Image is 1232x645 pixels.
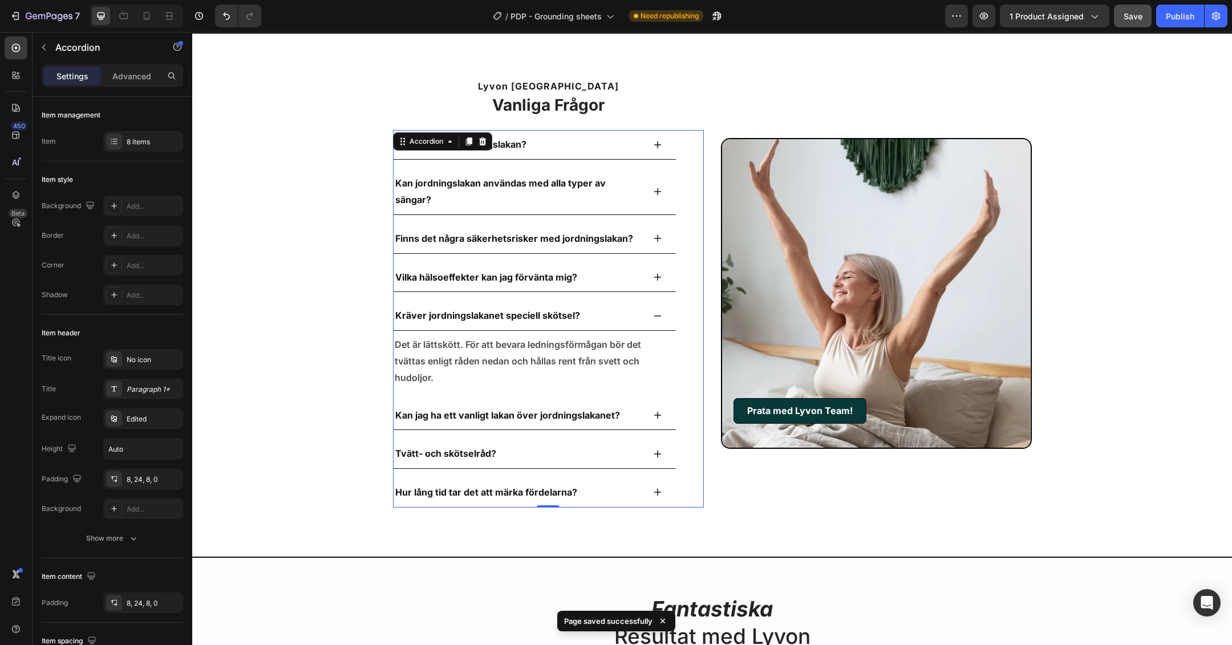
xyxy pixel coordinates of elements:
[9,209,27,218] div: Beta
[192,32,1232,645] iframe: Design area
[42,290,68,300] div: Shadow
[505,10,508,22] span: /
[42,110,100,120] div: Item management
[42,528,183,549] button: Show more
[42,136,56,147] div: Item
[42,353,71,363] div: Title icon
[56,70,88,82] p: Settings
[127,137,180,147] div: 8 items
[42,569,98,585] div: Item content
[127,474,180,485] div: 8, 24, 8, 0
[203,275,388,292] p: Kräver jordningslakanet speciell skötsel?
[510,10,602,22] span: PDP - Grounding sheets
[215,104,253,115] div: Accordion
[25,562,1015,619] h2: Resultat med Lyvon
[42,384,56,394] div: Title
[541,366,674,392] a: Prata med Lyvon Team!
[42,198,97,214] div: Background
[127,201,180,212] div: Add...
[203,375,428,392] p: Kan jag ha ett vanligt lakan över jordningslakanet?
[300,63,412,83] strong: Vanliga Frågor
[127,290,180,301] div: Add...
[5,5,85,27] button: 7
[127,384,180,395] div: Paragraph 1*
[127,355,180,365] div: No icon
[75,9,80,23] p: 7
[42,260,64,270] div: Corner
[1000,5,1109,27] button: 1 product assigned
[1010,10,1084,22] span: 1 product assigned
[1156,5,1204,27] button: Publish
[127,598,180,609] div: 8, 24, 8, 0
[42,175,73,185] div: Item style
[1193,589,1221,616] div: Open Intercom Messenger
[215,5,261,27] div: Undo/Redo
[42,412,81,423] div: Expand icon
[11,121,27,131] div: 450
[55,40,152,54] p: Accordion
[203,452,385,469] p: Hur lång tid tar det att märka fördelarna?
[127,504,180,514] div: Add...
[42,504,81,514] div: Background
[555,371,660,387] p: Prata med Lyvon Team!
[127,231,180,241] div: Add...
[203,237,385,254] p: Vilka hälsoeffekter kan jag förvänta mig?
[1114,5,1152,27] button: Save
[564,615,653,627] p: Page saved successfully
[1166,10,1194,22] div: Publish
[286,48,427,60] strong: Lyvon [GEOGRAPHIC_DATA]
[42,230,64,241] div: Border
[530,107,838,416] div: Background Image
[104,439,183,459] input: Auto
[641,11,699,21] span: Need republishing
[203,143,450,176] p: Kan jordningslakan användas med alla typer av sängar?
[42,472,84,487] div: Padding
[127,261,180,271] div: Add...
[86,533,139,544] div: Show more
[202,305,469,354] p: Det är lättskött. För att bevara ledningsförmågan bör det tvättas enligt råden nedan och hållas r...
[459,564,581,590] strong: Fantastiska
[42,441,79,457] div: Height
[112,70,151,82] p: Advanced
[127,414,180,424] div: Edited
[1124,11,1142,21] span: Save
[203,198,441,215] p: Finns det några säkerhetsrisker med jordningslakan?
[203,413,304,430] p: Tvätt- och skötselråd?
[42,328,80,338] div: Item header
[42,598,68,608] div: Padding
